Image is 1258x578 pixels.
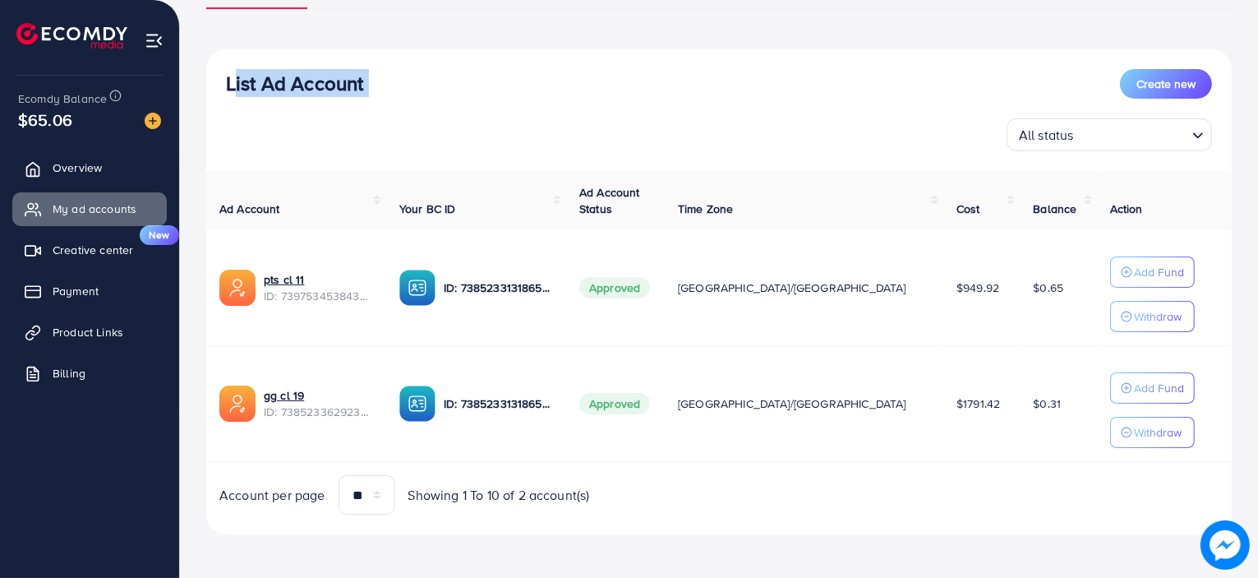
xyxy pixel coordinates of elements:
[12,316,167,349] a: Product Links
[1033,280,1063,296] span: $0.65
[53,365,85,381] span: Billing
[1120,69,1212,99] button: Create new
[16,23,127,49] img: logo
[956,280,999,296] span: $949.92
[678,395,906,412] span: [GEOGRAPHIC_DATA]/[GEOGRAPHIC_DATA]
[53,242,133,258] span: Creative center
[399,270,435,306] img: ic-ba-acc.ded83a64.svg
[956,201,980,217] span: Cost
[1110,257,1195,288] button: Add Fund
[1033,395,1061,412] span: $0.31
[1134,423,1182,442] p: Withdraw
[1016,123,1077,147] span: All status
[12,192,167,225] a: My ad accounts
[956,395,1000,412] span: $1791.42
[264,404,373,420] span: ID: 7385233629238247440
[1079,120,1186,147] input: Search for option
[12,151,167,184] a: Overview
[579,277,650,298] span: Approved
[1134,262,1184,282] p: Add Fund
[53,160,102,176] span: Overview
[145,31,164,50] img: menu
[1134,378,1184,398] p: Add Fund
[678,201,733,217] span: Time Zone
[1110,301,1195,332] button: Withdraw
[1033,201,1076,217] span: Balance
[579,184,640,217] span: Ad Account Status
[264,288,373,304] span: ID: 7397534538433347585
[18,108,72,132] span: $65.06
[1200,520,1250,570] img: image
[1007,118,1212,151] div: Search for option
[219,386,256,422] img: ic-ads-acc.e4c84228.svg
[219,270,256,306] img: ic-ads-acc.e4c84228.svg
[12,357,167,390] a: Billing
[1110,372,1195,404] button: Add Fund
[140,225,179,245] span: New
[264,271,373,288] a: pts cl 11
[264,387,373,404] a: gg cl 19
[1110,201,1143,217] span: Action
[399,201,456,217] span: Your BC ID
[399,386,435,422] img: ic-ba-acc.ded83a64.svg
[226,72,363,95] h3: List Ad Account
[579,393,650,414] span: Approved
[53,324,123,340] span: Product Links
[444,394,553,414] p: ID: 7385233131865063425
[53,283,99,299] span: Payment
[12,275,167,307] a: Payment
[18,90,107,107] span: Ecomdy Balance
[1110,417,1195,448] button: Withdraw
[678,280,906,296] span: [GEOGRAPHIC_DATA]/[GEOGRAPHIC_DATA]
[12,234,167,266] a: Creative centerNew
[408,486,590,505] span: Showing 1 To 10 of 2 account(s)
[264,387,373,421] div: <span class='underline'>gg cl 19</span></br>7385233629238247440
[145,113,161,129] img: image
[53,201,136,217] span: My ad accounts
[1136,76,1196,92] span: Create new
[444,278,553,298] p: ID: 7385233131865063425
[219,201,280,217] span: Ad Account
[1134,307,1182,326] p: Withdraw
[264,271,373,305] div: <span class='underline'>pts cl 11</span></br>7397534538433347585
[219,486,325,505] span: Account per page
